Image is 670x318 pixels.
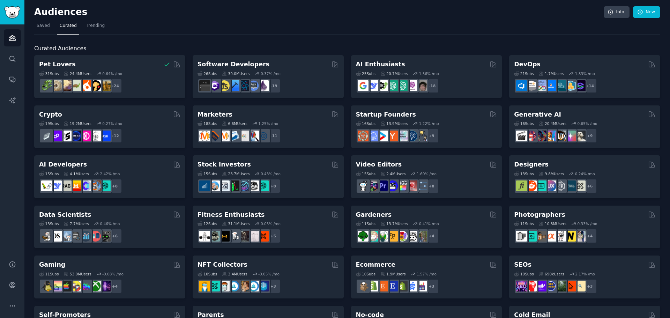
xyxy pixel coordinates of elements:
[356,71,375,76] div: 25 Sub s
[209,180,220,191] img: ValueInvesting
[41,80,52,91] img: herpetology
[258,80,269,91] img: elixir
[39,221,59,226] div: 13 Sub s
[514,221,534,226] div: 11 Sub s
[397,180,408,191] img: finalcutpro
[209,131,220,141] img: bigseo
[582,279,597,294] div: + 3
[377,231,388,242] img: SavageGarden
[84,20,107,35] a: Trending
[387,281,398,291] img: EtsySellers
[514,71,534,76] div: 21 Sub s
[248,80,259,91] img: AskComputerScience
[198,272,217,276] div: 10 Sub s
[387,231,398,242] img: GardeningUK
[198,60,269,69] h2: Software Developers
[575,171,595,176] div: 0.24 % /mo
[261,221,281,226] div: 0.05 % /mo
[70,231,81,242] img: dataengineering
[198,260,247,269] h2: NFT Collectors
[555,281,566,291] img: Local_SEO
[367,281,378,291] img: shopify
[565,180,576,191] img: learndesign
[80,281,91,291] img: gamers
[526,231,537,242] img: streetphotography
[64,171,89,176] div: 4.1M Users
[39,260,65,269] h2: Gaming
[514,272,534,276] div: 10 Sub s
[424,128,439,143] div: + 9
[90,180,101,191] img: llmops
[229,80,239,91] img: iOSProgramming
[238,180,249,191] img: StocksAndTrading
[358,281,368,291] img: dropship
[100,281,111,291] img: TwitchStreaming
[565,281,576,291] img: GoogleSearchConsole
[358,131,368,141] img: EntrepreneurRideAlong
[229,281,239,291] img: OpenSeaNFT
[198,210,265,219] h2: Fitness Enthusiasts
[356,160,402,169] h2: Video Editors
[419,71,439,76] div: 1.56 % /mo
[356,221,375,226] div: 11 Sub s
[90,80,101,91] img: PetAdvice
[238,80,249,91] img: reactnative
[397,231,408,242] img: flowers
[222,272,247,276] div: 3.4M Users
[39,171,59,176] div: 15 Sub s
[575,281,586,291] img: The_SEO
[39,60,76,69] h2: Pet Lovers
[358,80,368,91] img: GoogleGeminiAI
[575,80,586,91] img: PlatformEngineers
[219,131,230,141] img: AskMarketing
[100,131,111,141] img: defi_
[198,221,217,226] div: 12 Sub s
[39,160,87,169] h2: AI Developers
[380,171,406,176] div: 2.4M Users
[380,121,408,126] div: 13.9M Users
[80,80,91,91] img: cockatiel
[387,180,398,191] img: VideoEditors
[536,281,546,291] img: seogrowth
[577,121,597,126] div: 0.65 % /mo
[209,281,220,291] img: NFTMarketplace
[238,131,249,141] img: googleads
[51,180,62,191] img: DeepSeek
[424,79,439,93] div: + 18
[424,179,439,193] div: + 8
[222,71,250,76] div: 30.0M Users
[34,7,604,18] h2: Audiences
[545,131,556,141] img: sdforall
[199,80,210,91] img: software
[575,231,586,242] img: WeddingPhotography
[64,71,91,76] div: 24.4M Users
[417,272,437,276] div: 1.57 % /mo
[34,44,86,53] span: Curated Audiences
[516,281,527,291] img: SEO_Digital_Marketing
[258,131,269,141] img: OnlineMarketing
[397,80,408,91] img: chatgpt_prompts_
[526,131,537,141] img: dalle2
[198,160,251,169] h2: Stock Investors
[424,229,439,243] div: + 4
[516,80,527,91] img: azuredevops
[51,231,62,242] img: datascience
[407,180,417,191] img: Youtubevideo
[248,231,259,242] img: physicaltherapy
[416,231,427,242] img: GardenersWorld
[514,110,561,119] h2: Generative AI
[407,131,417,141] img: Entrepreneurship
[582,128,597,143] div: + 9
[198,71,217,76] div: 26 Sub s
[61,80,72,91] img: leopardgeckos
[356,60,405,69] h2: AI Enthusiasts
[575,71,595,76] div: 1.83 % /mo
[61,231,72,242] img: statistics
[258,272,280,276] div: -0.05 % /mo
[41,131,52,141] img: ethfinance
[51,131,62,141] img: 0xPolygon
[582,79,597,93] div: + 14
[514,171,534,176] div: 13 Sub s
[380,272,406,276] div: 1.9M Users
[582,179,597,193] div: + 6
